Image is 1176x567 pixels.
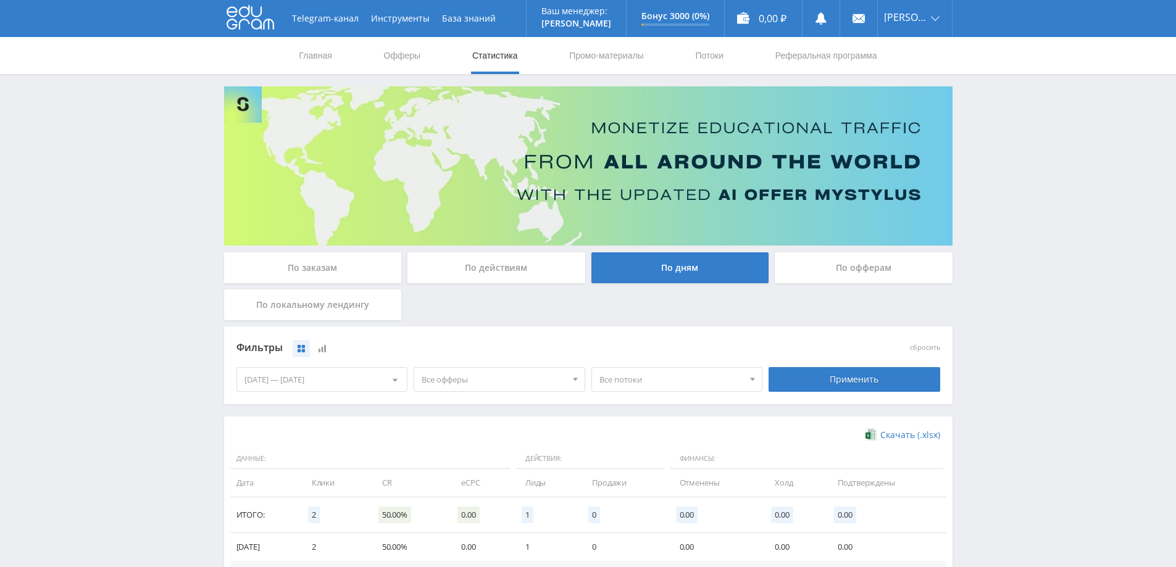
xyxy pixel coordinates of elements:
td: 2 [299,533,370,561]
a: Потоки [694,37,725,74]
td: CR [370,469,449,497]
div: Применить [769,367,940,392]
div: По действиям [407,252,585,283]
span: 0.00 [834,507,856,523]
td: Клики [299,469,370,497]
span: [PERSON_NAME] [884,12,927,22]
td: Подтверждены [825,469,946,497]
td: 0.00 [449,533,513,561]
img: xlsx [865,428,876,441]
td: 50.00% [370,533,449,561]
td: 1 [513,533,580,561]
span: 0 [588,507,600,523]
span: 1 [522,507,533,523]
a: Реферальная программа [774,37,878,74]
td: Отменены [667,469,763,497]
div: По офферам [775,252,953,283]
td: [DATE] [230,533,299,561]
div: По заказам [224,252,402,283]
td: Продажи [580,469,667,497]
span: Данные: [230,449,510,470]
button: сбросить [910,344,940,352]
td: Холд [762,469,825,497]
img: Banner [224,86,953,246]
div: По локальному лендингу [224,289,402,320]
a: Промо-материалы [568,37,644,74]
div: [DATE] — [DATE] [237,368,407,391]
div: По дням [591,252,769,283]
span: 0.00 [676,507,698,523]
td: 0.00 [762,533,825,561]
a: Статистика [471,37,519,74]
span: Финансы: [670,449,943,470]
a: Главная [298,37,333,74]
span: 0.00 [457,507,479,523]
p: Ваш менеджер: [541,6,611,16]
span: 50.00% [378,507,411,523]
p: [PERSON_NAME] [541,19,611,28]
span: Все офферы [422,368,566,391]
span: Все потоки [599,368,744,391]
td: Дата [230,469,299,497]
span: Скачать (.xlsx) [880,430,940,440]
td: 0.00 [667,533,763,561]
a: Скачать (.xlsx) [865,429,940,441]
td: eCPC [449,469,513,497]
span: 2 [308,507,320,523]
td: 0 [580,533,667,561]
span: 0.00 [771,507,793,523]
td: 0.00 [825,533,946,561]
td: Лиды [513,469,580,497]
td: Итого: [230,497,299,533]
span: Действия: [516,449,664,470]
div: Фильтры [236,339,763,357]
a: Офферы [383,37,422,74]
p: Бонус 3000 (0%) [641,11,709,21]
